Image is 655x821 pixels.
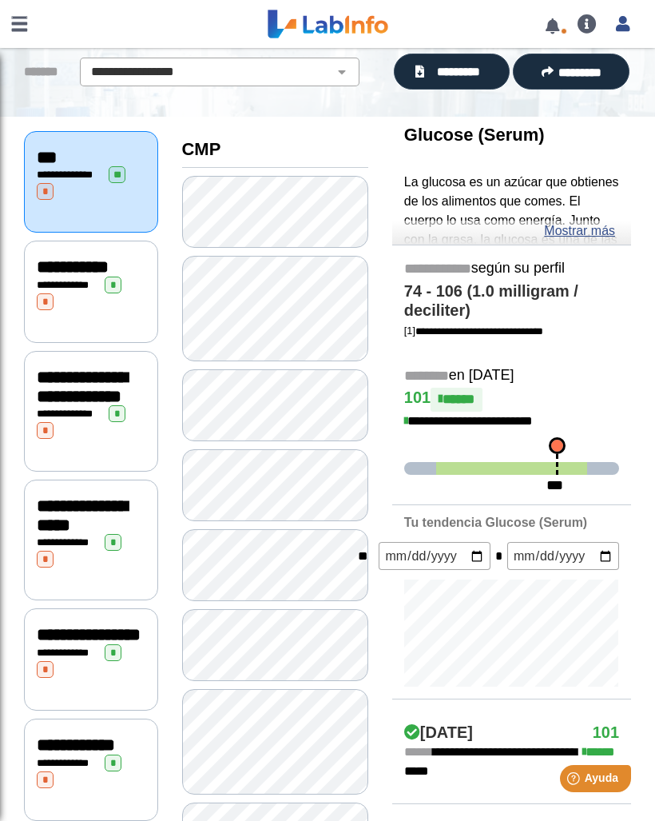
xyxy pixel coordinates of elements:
h5: en [DATE] [404,367,619,385]
iframe: Help widget launcher [513,759,637,803]
h5: según su perfil [404,260,619,278]
h4: [DATE] [404,723,473,743]
b: Tu tendencia Glucose (Serum) [404,516,587,529]
h4: 101 [593,723,619,743]
input: mm/dd/yyyy [379,542,490,570]
a: Mostrar más [544,221,615,241]
b: CMP [182,139,221,159]
a: [1] [404,325,543,337]
h4: 101 [404,388,619,412]
input: mm/dd/yyyy [507,542,619,570]
h4: 74 - 106 (1.0 milligram / deciliter) [404,282,619,321]
b: Glucose (Serum) [404,125,545,145]
p: La glucosa es un azúcar que obtienes de los alimentos que comes. El cuerpo lo usa como energía. J... [404,173,619,460]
